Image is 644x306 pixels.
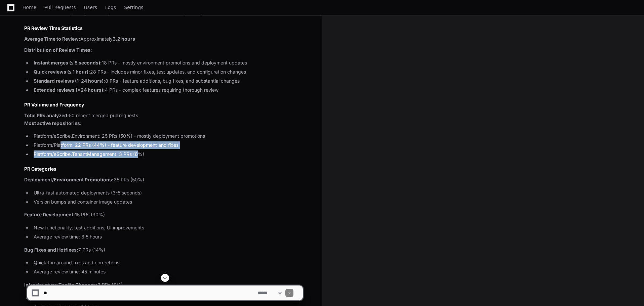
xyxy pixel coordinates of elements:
span: Users [84,5,97,9]
span: Settings [124,5,143,9]
p: 50 recent merged pull requests [24,112,303,127]
strong: Standard reviews (1-24 hours): [34,78,105,84]
span: Home [23,5,36,9]
strong: Quick reviews (≤ 1 hour): [34,69,90,75]
li: Platform/Platform: 22 PRs (44%) - feature development and fixes [32,141,303,149]
li: 8 PRs - feature additions, bug fixes, and substantial changes [32,77,303,85]
p: 25 PRs (50%) [24,176,303,184]
strong: Distribution of Review Times: [24,47,92,53]
p: 7 PRs (14%) [24,246,303,254]
strong: Deployment/Environment Promotions: [24,177,114,182]
p: Approximately [24,35,303,43]
strong: Total PRs analyzed: [24,113,69,118]
li: 28 PRs - includes minor fixes, test updates, and configuration changes [32,68,303,76]
p: 15 PRs (30%) [24,211,303,219]
h2: PR Categories [24,166,303,172]
h2: PR Volume and Frequency [24,101,303,108]
li: Quick turnaround fixes and corrections [32,259,303,267]
li: Average review time: 45 minutes [32,268,303,276]
li: Platform/eScribe.TenantManagement: 3 PRs (6%) [32,150,303,158]
li: Platform/eScribe.Environment: 25 PRs (50%) - mostly deployment promotions [32,132,303,140]
li: 4 PRs - complex features requiring thorough review [32,86,303,94]
strong: Bug Fixes and Hotfixes: [24,247,78,253]
strong: Extended reviews (>24 hours): [34,87,105,93]
span: Pull Requests [44,5,76,9]
li: Ultra-fast automated deployments (3-5 seconds) [32,189,303,197]
strong: 3.2 hours [113,36,135,42]
strong: Average Time to Review: [24,36,80,42]
li: 18 PRs - mostly environment promotions and deployment updates [32,59,303,67]
li: Average review time: 8.5 hours [32,233,303,241]
li: New functionality, test additions, UI improvements [32,224,303,232]
span: Logs [105,5,116,9]
li: Version bumps and container image updates [32,198,303,206]
strong: Instant merges (≤ 5 seconds): [34,60,102,65]
strong: Most active repositories: [24,120,82,126]
h2: PR Review Time Statistics [24,25,303,32]
strong: Feature Development: [24,212,75,217]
